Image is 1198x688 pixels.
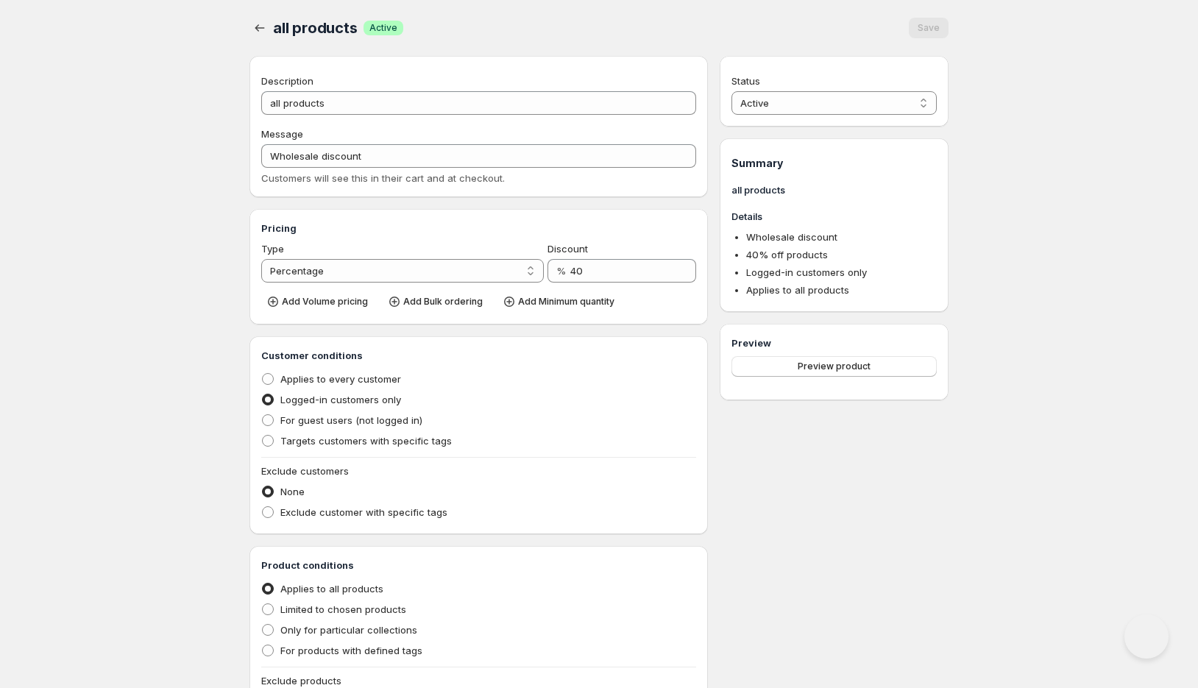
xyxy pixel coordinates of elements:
[261,91,696,115] input: Private internal description
[746,284,849,296] span: Applies to all products
[731,182,937,197] h3: all products
[280,603,406,615] span: Limited to chosen products
[261,128,303,140] span: Message
[547,243,588,255] span: Discount
[1124,614,1169,659] iframe: Help Scout Beacon - Open
[518,296,614,308] span: Add Minimum quantity
[280,373,401,385] span: Applies to every customer
[280,394,401,405] span: Logged-in customers only
[731,75,760,87] span: Status
[280,435,452,447] span: Targets customers with specific tags
[746,249,828,260] span: 40 % off products
[261,291,377,312] button: Add Volume pricing
[280,414,422,426] span: For guest users (not logged in)
[369,22,397,34] span: Active
[403,296,483,308] span: Add Bulk ordering
[280,506,447,518] span: Exclude customer with specific tags
[280,645,422,656] span: For products with defined tags
[280,583,383,595] span: Applies to all products
[261,172,505,184] span: Customers will see this in their cart and at checkout.
[282,296,368,308] span: Add Volume pricing
[556,265,566,277] span: %
[731,209,937,224] h3: Details
[746,266,867,278] span: Logged-in customers only
[261,558,696,572] h3: Product conditions
[261,675,341,687] span: Exclude products
[798,361,871,372] span: Preview product
[731,336,937,350] h3: Preview
[261,465,349,477] span: Exclude customers
[261,221,696,235] h3: Pricing
[383,291,492,312] button: Add Bulk ordering
[261,243,284,255] span: Type
[731,356,937,377] button: Preview product
[497,291,623,312] button: Add Minimum quantity
[731,156,937,171] h1: Summary
[280,624,417,636] span: Only for particular collections
[746,231,837,243] span: Wholesale discount
[280,486,305,497] span: None
[273,19,358,37] span: all products
[261,348,696,363] h3: Customer conditions
[261,75,313,87] span: Description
